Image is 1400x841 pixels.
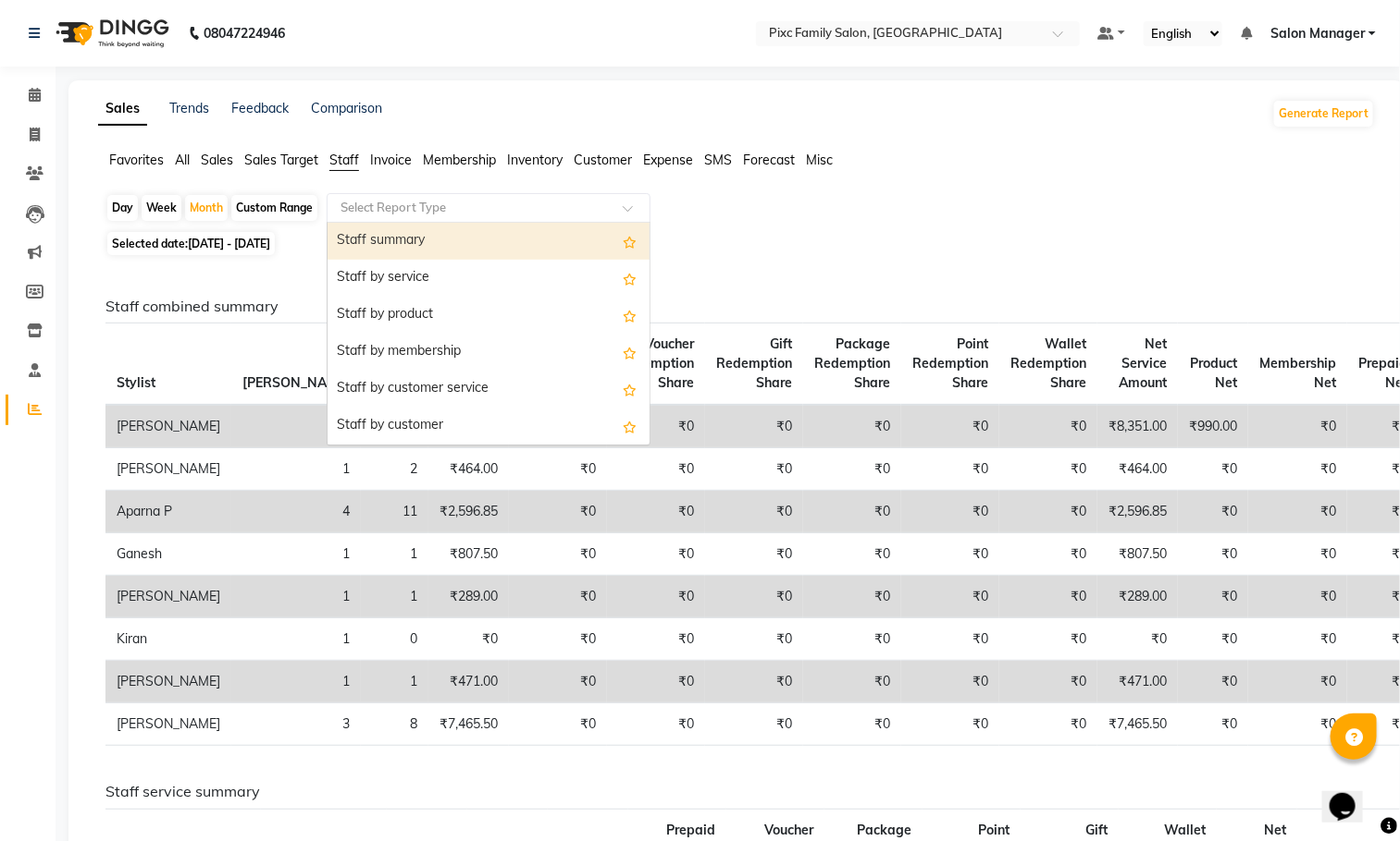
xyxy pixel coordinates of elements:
[361,576,428,618] td: 1
[803,576,901,618] td: ₹0
[105,703,231,746] td: [PERSON_NAME]
[329,152,359,168] span: Staff
[231,618,361,661] td: 1
[643,152,693,168] span: Expense
[1097,448,1178,491] td: ₹464.00
[231,533,361,576] td: 1
[1248,405,1347,448] td: ₹0
[231,195,317,221] div: Custom Range
[901,405,999,448] td: ₹0
[618,335,694,391] span: Voucher Redemption Share
[999,618,1097,661] td: ₹0
[105,405,231,448] td: [PERSON_NAME]
[999,661,1097,703] td: ₹0
[999,491,1097,533] td: ₹0
[743,152,795,168] span: Forecast
[607,618,705,661] td: ₹0
[803,661,901,703] td: ₹0
[1248,618,1347,661] td: ₹0
[999,405,1097,448] td: ₹0
[607,576,705,618] td: ₹0
[1274,101,1373,127] button: Generate Report
[901,533,999,576] td: ₹0
[509,576,607,618] td: ₹0
[623,341,637,363] span: Add this report to Favorites List
[328,371,650,408] div: Staff by customer service
[1248,491,1347,533] td: ₹0
[1178,491,1248,533] td: ₹0
[204,7,285,59] b: 08047224946
[1270,24,1365,43] span: Salon Manager
[1097,405,1178,448] td: ₹8,351.00
[231,703,361,746] td: 3
[607,405,705,448] td: ₹0
[1178,703,1248,746] td: ₹0
[705,491,803,533] td: ₹0
[803,533,901,576] td: ₹0
[201,152,233,168] span: Sales
[105,533,231,576] td: Ganesh
[231,448,361,491] td: 1
[901,618,999,661] td: ₹0
[107,195,138,221] div: Day
[803,491,901,533] td: ₹0
[623,230,637,252] span: Add this report to Favorites List
[623,267,637,289] span: Add this report to Favorites List
[507,152,563,168] span: Inventory
[999,533,1097,576] td: ₹0
[901,448,999,491] td: ₹0
[428,576,509,618] td: ₹289.00
[328,334,650,371] div: Staff by membership
[705,661,803,703] td: ₹0
[803,618,901,661] td: ₹0
[98,92,147,126] a: Sales
[1097,533,1178,576] td: ₹807.50
[109,152,164,168] span: Favorites
[361,491,428,533] td: 11
[1322,767,1381,823] iframe: chat widget
[1119,335,1167,391] span: Net Service Amount
[623,378,637,400] span: Add this report to Favorites List
[361,448,428,491] td: 2
[1010,335,1086,391] span: Wallet Redemption Share
[509,491,607,533] td: ₹0
[105,491,231,533] td: Aparna P
[244,152,318,168] span: Sales Target
[1248,533,1347,576] td: ₹0
[803,405,901,448] td: ₹0
[704,152,732,168] span: SMS
[1097,703,1178,746] td: ₹7,465.50
[428,448,509,491] td: ₹464.00
[912,335,988,391] span: Point Redemption Share
[509,448,607,491] td: ₹0
[1178,576,1248,618] td: ₹0
[1178,405,1248,448] td: ₹990.00
[623,415,637,437] span: Add this report to Favorites List
[428,661,509,703] td: ₹471.00
[328,260,650,297] div: Staff by service
[105,618,231,661] td: Kiran
[142,195,181,221] div: Week
[1248,703,1347,746] td: ₹0
[705,618,803,661] td: ₹0
[999,703,1097,746] td: ₹0
[705,533,803,576] td: ₹0
[328,223,650,260] div: Staff summary
[1178,448,1248,491] td: ₹0
[607,661,705,703] td: ₹0
[423,152,496,168] span: Membership
[509,533,607,576] td: ₹0
[901,661,999,703] td: ₹0
[361,618,428,661] td: 0
[901,703,999,746] td: ₹0
[1097,661,1178,703] td: ₹471.00
[1248,576,1347,618] td: ₹0
[509,661,607,703] td: ₹0
[607,703,705,746] td: ₹0
[607,448,705,491] td: ₹0
[188,237,270,250] span: [DATE] - [DATE]
[231,405,361,448] td: 2
[328,297,650,334] div: Staff by product
[1097,576,1178,618] td: ₹289.00
[1248,448,1347,491] td: ₹0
